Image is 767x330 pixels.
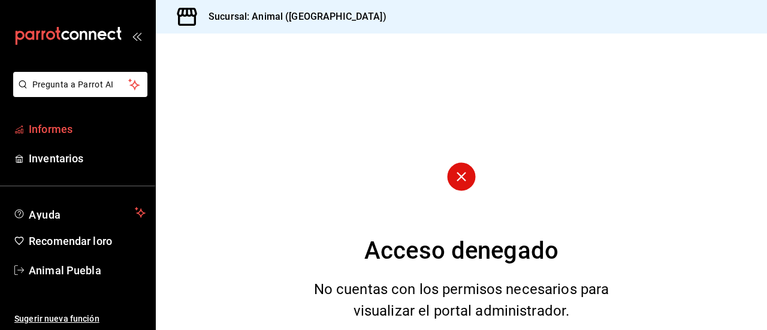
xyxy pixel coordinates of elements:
[29,235,112,247] font: Recomendar loro
[13,72,147,97] button: Pregunta a Parrot AI
[29,152,83,165] font: Inventarios
[32,80,114,89] font: Pregunta a Parrot AI
[364,237,558,265] font: Acceso denegado
[29,208,61,221] font: Ayuda
[209,11,386,22] font: Sucursal: Animal ([GEOGRAPHIC_DATA])
[132,31,141,41] button: abrir_cajón_menú
[29,264,101,277] font: Animal Puebla
[314,281,609,319] font: No cuentas con los permisos necesarios para visualizar el portal administrador.
[8,87,147,99] a: Pregunta a Parrot AI
[29,123,73,135] font: Informes
[14,314,99,323] font: Sugerir nueva función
